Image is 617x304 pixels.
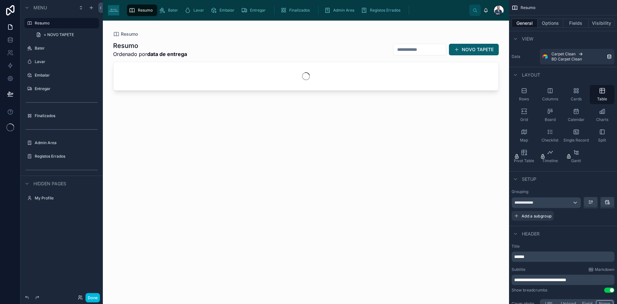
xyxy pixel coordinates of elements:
span: Registos Errados [370,8,400,13]
span: Setup [522,176,536,182]
label: Grouping [512,189,528,194]
button: Timeline [538,147,562,166]
label: Bater [35,46,95,51]
a: Entregar [239,5,270,16]
div: scrollable content [512,275,614,285]
span: + NOVO TAPETE [44,32,74,37]
span: Timeline [542,158,558,163]
button: Map [512,126,536,145]
button: Add a subgroup [512,211,554,221]
span: Split [598,138,606,143]
img: App logo [108,5,119,15]
div: scrollable content [512,252,614,262]
span: Table [597,97,607,102]
span: Charts [596,117,608,122]
div: scrollable content [124,3,469,17]
a: + NOVO TAPETE [32,30,99,40]
span: View [522,36,533,42]
button: Gantt [564,147,588,166]
span: Rows [519,97,529,102]
img: Airtable Logo [542,54,548,59]
label: Entregar [35,86,95,91]
button: Table [590,85,614,104]
span: Add a subgroup [522,214,551,218]
span: Columns [542,97,558,102]
span: Menu [33,5,47,11]
span: Entregar [250,8,266,13]
span: Bater [168,8,178,13]
span: Admin Area [333,8,354,13]
a: Markdown [588,267,614,272]
span: Resumo [138,8,153,13]
label: Title [512,244,614,249]
label: My Profile [35,196,95,201]
label: Resumo [35,21,95,26]
span: Map [520,138,528,143]
a: Finalizados [278,5,314,16]
span: Pivot Table [514,158,534,163]
span: Embalar [219,8,235,13]
button: Visibility [589,19,614,28]
label: Data [512,54,537,59]
button: Single Record [564,126,588,145]
span: Cards [571,97,582,102]
button: Done [85,293,100,302]
span: Header [522,231,540,237]
a: Embalar [209,5,239,16]
label: Admin Area [35,140,95,145]
button: Cards [564,85,588,104]
a: Resumo [127,5,157,16]
button: Board [538,106,562,125]
label: Lavar [35,59,95,64]
span: Single Record [563,138,589,143]
a: Registos Errados [359,5,405,16]
span: Markdown [595,267,614,272]
span: Checklist [541,138,559,143]
div: Show breadcrumbs [512,288,547,293]
span: Layout [522,72,540,78]
label: Embalar [35,73,95,78]
button: Pivot Table [512,147,536,166]
button: Charts [590,106,614,125]
span: Gantt [571,158,581,163]
button: General [512,19,538,28]
span: BD Carpet Clean [551,57,582,62]
label: Registos Errados [35,154,95,159]
button: Calendar [564,106,588,125]
a: Admin Area [322,5,359,16]
button: Split [590,126,614,145]
span: Grid [520,117,528,122]
span: Carpet Clean [551,51,576,57]
label: Subtitle [512,267,525,272]
button: Checklist [538,126,562,145]
button: Columns [538,85,562,104]
span: Hidden pages [33,180,66,187]
button: Rows [512,85,536,104]
span: Board [545,117,556,122]
button: Options [538,19,563,28]
a: Bater [157,5,183,16]
a: Lavar [183,5,209,16]
span: Resumo [521,5,535,10]
label: Finalizados [35,113,95,118]
a: Carpet CleanBD Carpet Clean [540,49,614,64]
button: Grid [512,106,536,125]
span: Finalizados [289,8,310,13]
span: Calendar [568,117,585,122]
span: Lavar [193,8,204,13]
button: Fields [563,19,589,28]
